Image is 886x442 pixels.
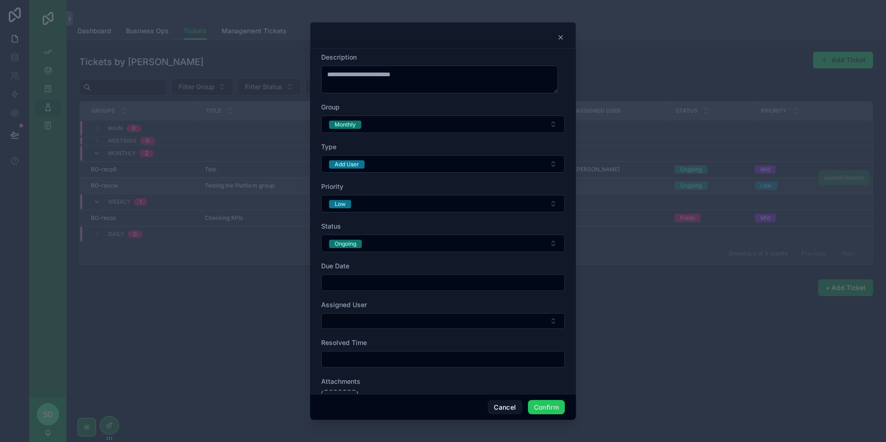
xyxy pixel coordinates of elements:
[321,115,565,133] button: Select Button
[321,301,367,309] span: Assigned User
[321,182,343,190] span: Priority
[335,240,356,248] div: Ongoing
[321,235,565,252] button: Select Button
[321,262,349,270] span: Due Date
[321,195,565,212] button: Select Button
[335,200,346,208] div: Low
[321,155,565,173] button: Select Button
[321,377,360,385] span: Attachments
[321,313,565,329] button: Select Button
[321,53,357,61] span: Description
[321,143,336,151] span: Type
[335,160,359,169] div: Add User
[335,121,356,129] div: Monthly
[321,222,341,230] span: Status
[528,400,565,415] button: Confirm
[488,400,522,415] button: Cancel
[321,103,340,111] span: Group
[321,339,367,346] span: Resolved Time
